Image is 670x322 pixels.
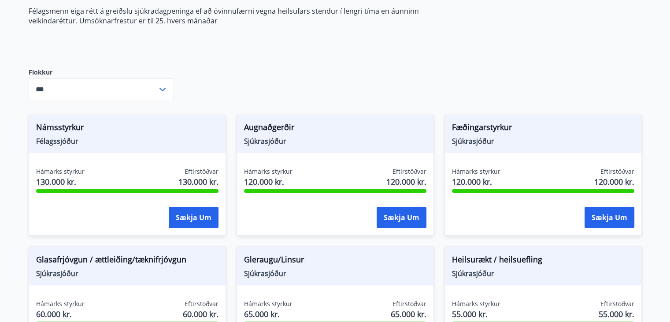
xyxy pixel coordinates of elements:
[599,308,634,320] span: 55.000 kr.
[452,176,500,187] span: 120.000 kr.
[452,136,634,146] span: Sjúkrasjóður
[244,300,292,308] span: Hámarks styrkur
[392,300,426,308] span: Eftirstöðvar
[36,254,218,269] span: Glasafrjóvgun / ættleiðing/tæknifrjóvgun
[585,207,634,228] button: Sækja um
[36,136,218,146] span: Félagssjóður
[169,207,218,228] button: Sækja um
[36,269,218,278] span: Sjúkrasjóður
[36,176,85,187] span: 130.000 kr.
[244,121,426,136] span: Augnaðgerðir
[452,167,500,176] span: Hámarks styrkur
[600,167,634,176] span: Eftirstöðvar
[244,167,292,176] span: Hámarks styrkur
[244,308,292,320] span: 65.000 kr.
[452,269,634,278] span: Sjúkrasjóður
[452,254,634,269] span: Heilsurækt / heilsuefling
[600,300,634,308] span: Eftirstöðvar
[244,269,426,278] span: Sjúkrasjóður
[36,308,85,320] span: 60.000 kr.
[29,68,174,77] label: Flokkur
[594,176,634,187] span: 120.000 kr.
[452,121,634,136] span: Fæðingarstyrkur
[391,308,426,320] span: 65.000 kr.
[183,308,218,320] span: 60.000 kr.
[244,176,292,187] span: 120.000 kr.
[36,167,85,176] span: Hámarks styrkur
[185,167,218,176] span: Eftirstöðvar
[386,176,426,187] span: 120.000 kr.
[377,207,426,228] button: Sækja um
[244,254,426,269] span: Gleraugu/Linsur
[36,300,85,308] span: Hámarks styrkur
[178,176,218,187] span: 130.000 kr.
[29,6,444,26] p: Félagsmenn eiga rétt á greiðslu sjúkradagpeninga ef að óvinnufærni vegna heilsufars stendur í len...
[185,300,218,308] span: Eftirstöðvar
[244,136,426,146] span: Sjúkrasjóður
[36,121,218,136] span: Námsstyrkur
[452,308,500,320] span: 55.000 kr.
[452,300,500,308] span: Hámarks styrkur
[392,167,426,176] span: Eftirstöðvar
